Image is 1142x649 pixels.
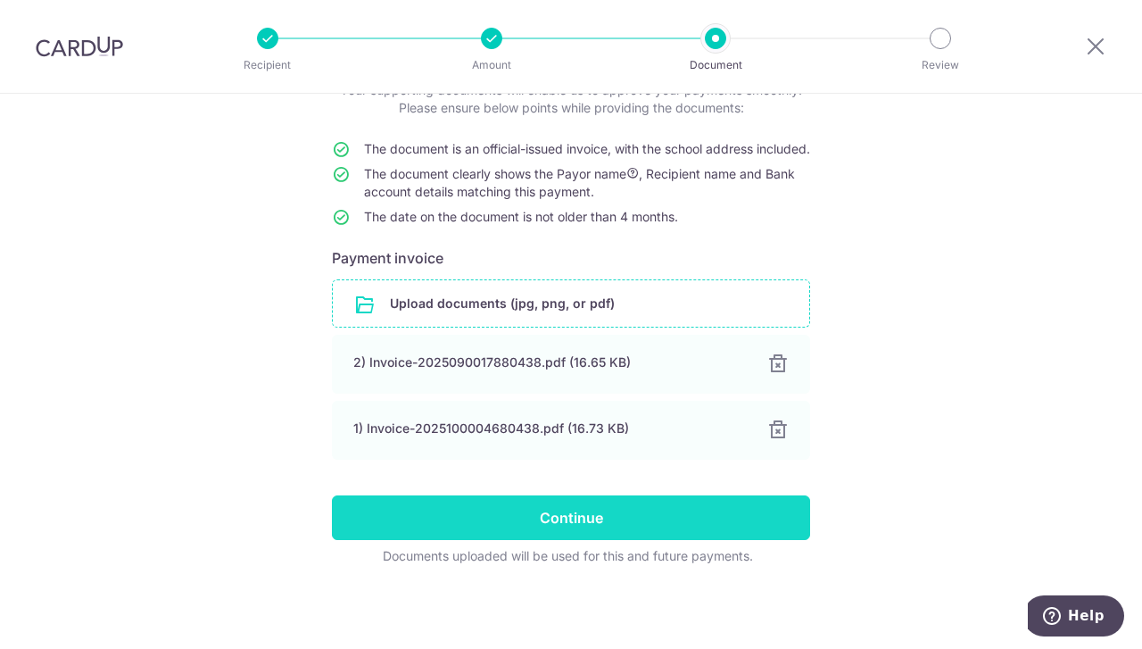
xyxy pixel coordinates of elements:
div: 1) Invoice-2025100004680438.pdf (16.73 KB) [353,420,746,437]
input: Continue [332,495,810,540]
p: Document [650,56,782,74]
img: CardUp [36,36,123,57]
div: Upload documents (jpg, png, or pdf) [332,279,810,328]
h6: Payment invoice [332,247,810,269]
div: Documents uploaded will be used for this and future payments. [332,547,803,565]
iframe: Opens a widget where you can find more information [1028,595,1124,640]
p: Your supporting documents will enable us to approve your payments smoothly! Please ensure below p... [332,81,810,117]
span: The document is an official-issued invoice, with the school address included. [364,141,810,156]
p: Review [874,56,1006,74]
p: Recipient [202,56,334,74]
span: The document clearly shows the Payor name , Recipient name and Bank account details matching this... [364,166,795,199]
p: Amount [426,56,558,74]
span: The date on the document is not older than 4 months. [364,209,678,224]
div: 2) Invoice-2025090017880438.pdf (16.65 KB) [353,354,746,371]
